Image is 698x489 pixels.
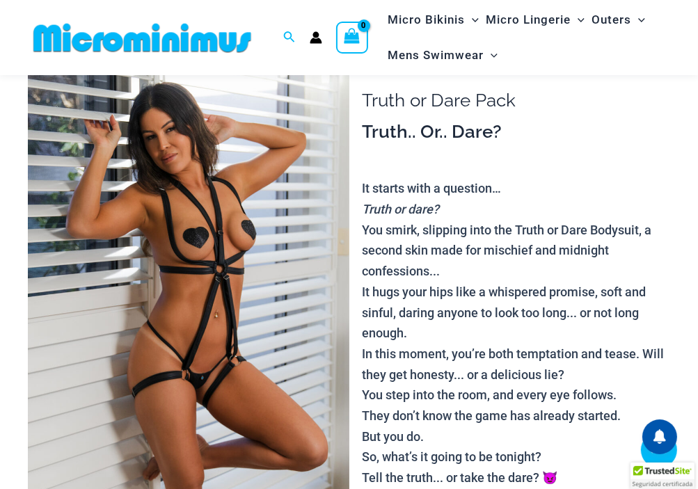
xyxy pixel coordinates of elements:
a: Micro LingerieMenu ToggleMenu Toggle [482,2,588,38]
a: View Shopping Cart, empty [336,22,368,54]
span: Micro Bikinis [388,2,465,38]
span: Menu Toggle [631,2,645,38]
a: OutersMenu ToggleMenu Toggle [588,2,649,38]
h1: Truth or Dare Pack [362,90,670,111]
span: Menu Toggle [571,2,585,38]
span: Menu Toggle [484,38,498,73]
a: Account icon link [310,31,322,44]
a: Search icon link [283,29,296,47]
span: Outers [592,2,631,38]
span: Menu Toggle [465,2,479,38]
a: Micro BikinisMenu ToggleMenu Toggle [384,2,482,38]
div: TrustedSite Certified [630,463,695,489]
span: Mens Swimwear [388,38,484,73]
a: Mens SwimwearMenu ToggleMenu Toggle [384,38,501,73]
h3: Truth.. Or.. Dare? [362,120,670,144]
span: Micro Lingerie [486,2,571,38]
p: It starts with a question… You smirk, slipping into the Truth or Dare Bodysuit, a second skin mad... [362,178,670,488]
i: Truth or dare? [362,202,439,216]
img: MM SHOP LOGO FLAT [28,22,257,54]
